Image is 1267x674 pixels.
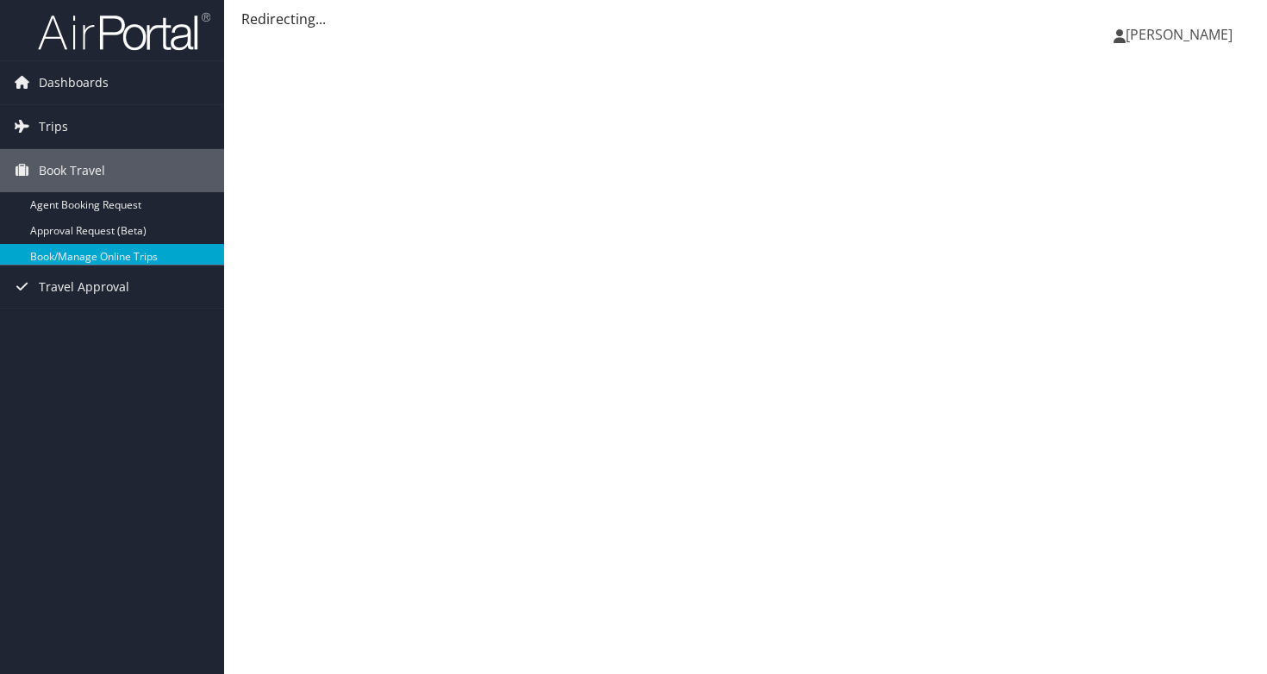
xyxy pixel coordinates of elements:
span: Book Travel [39,149,105,192]
div: Redirecting... [241,9,1250,29]
span: Trips [39,105,68,148]
span: Travel Approval [39,265,129,309]
span: [PERSON_NAME] [1126,25,1233,44]
a: [PERSON_NAME] [1114,9,1250,60]
span: Dashboards [39,61,109,104]
img: airportal-logo.png [38,11,210,52]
